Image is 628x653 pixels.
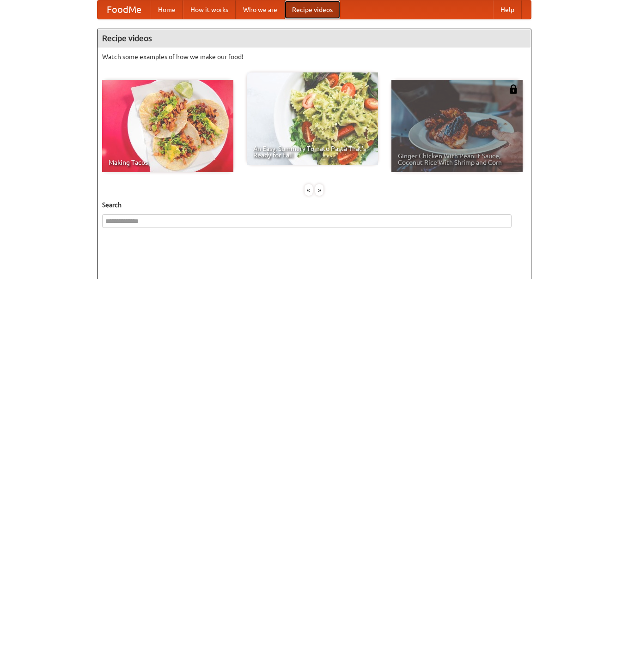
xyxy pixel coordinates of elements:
a: Making Tacos [102,80,233,172]
span: An Easy, Summery Tomato Pasta That's Ready for Fall [253,145,372,158]
a: How it works [183,0,236,19]
img: 483408.png [509,84,518,94]
h5: Search [102,200,526,210]
a: FoodMe [98,0,151,19]
a: An Easy, Summery Tomato Pasta That's Ready for Fall [247,72,378,165]
p: Watch some examples of how we make our food! [102,52,526,61]
a: Help [493,0,522,19]
h4: Recipe videos [98,29,531,48]
div: « [305,184,313,196]
div: » [315,184,323,196]
a: Home [151,0,183,19]
a: Recipe videos [285,0,340,19]
span: Making Tacos [109,159,227,166]
a: Who we are [236,0,285,19]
